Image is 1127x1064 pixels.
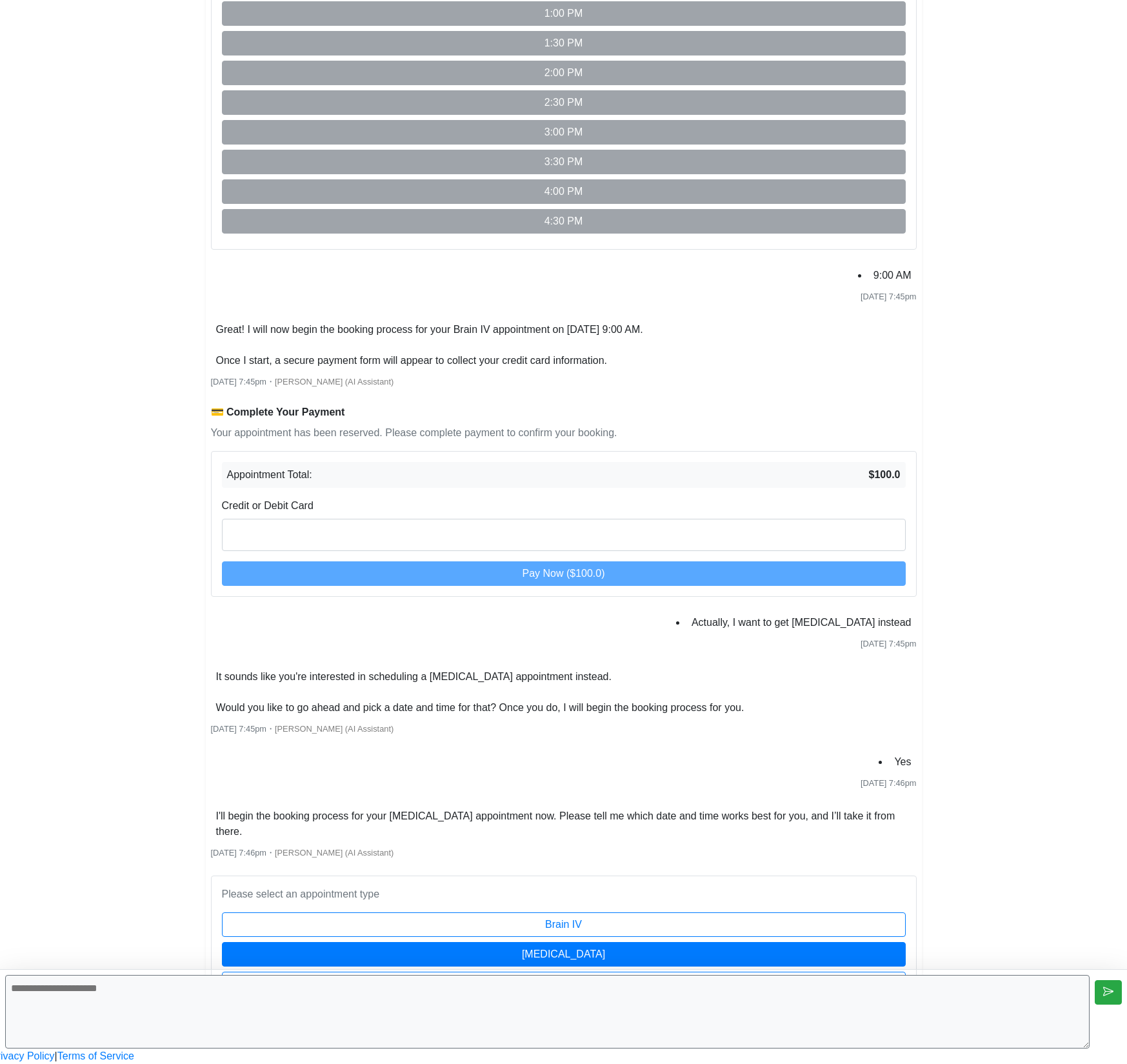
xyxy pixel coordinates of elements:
[861,639,917,648] span: [DATE] 7:45pm
[211,425,917,441] p: Your appointment has been reserved. Please complete payment to confirm your booking.
[211,319,648,371] li: Great! I will now begin the booking process for your Brain IV appointment on [DATE] 9:00 AM. Once...
[861,292,917,301] span: [DATE] 7:45pm
[211,377,267,386] span: [DATE] 7:45pm
[211,405,917,420] div: 💳 Complete Your Payment
[275,377,394,386] span: [PERSON_NAME] (AI Assistant)
[211,667,750,718] li: It sounds like you're interested in scheduling a [MEDICAL_DATA] appointment instead. Would you li...
[211,724,394,734] small: ・
[868,265,917,286] li: 9:00 AM
[222,209,906,234] button: 4:30 PM
[211,724,267,734] span: [DATE] 7:45pm
[522,568,604,579] span: Pay Now ($100.0)
[275,848,394,858] span: [PERSON_NAME] (AI Assistant)
[275,724,394,734] span: [PERSON_NAME] (AI Assistant)
[222,498,314,514] label: Credit or Debit Card
[222,912,906,937] button: Brain IV
[211,377,394,386] small: ・
[222,179,906,204] button: 4:00 PM
[222,90,906,115] button: 2:30 PM
[222,61,906,85] button: 2:00 PM
[889,752,916,772] li: Yes
[222,1,906,26] button: 1:00 PM
[211,848,394,858] small: ・
[211,848,267,858] span: [DATE] 7:46pm
[861,778,917,788] span: [DATE] 7:46pm
[222,120,906,145] button: 3:00 PM
[227,467,312,483] span: Appointment Total:
[222,150,906,174] button: 3:30 PM
[222,31,906,55] button: 1:30 PM
[211,806,917,842] li: I'll begin the booking process for your [MEDICAL_DATA] appointment now. Please tell me which date...
[222,887,906,902] p: Please select an appointment type
[229,526,899,538] iframe: Secure card payment input frame
[686,612,917,633] li: Actually, I want to get [MEDICAL_DATA] instead
[222,942,906,967] button: [MEDICAL_DATA]
[222,561,906,586] button: Pay Now ($100.0)
[869,467,901,483] strong: $100.0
